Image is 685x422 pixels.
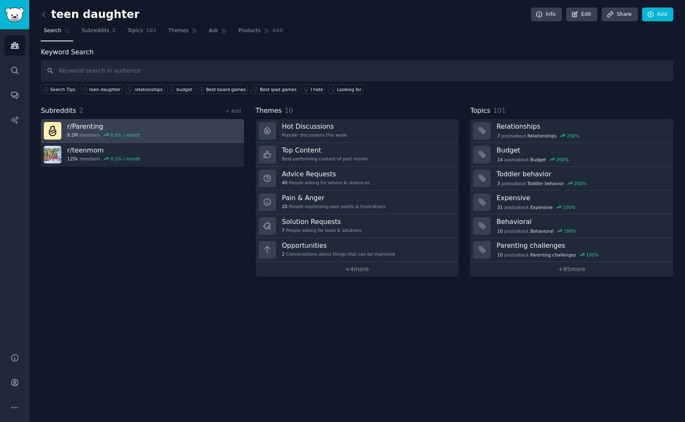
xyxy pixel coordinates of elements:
span: Topics [470,106,490,116]
span: Budget [530,157,546,163]
span: Expensive [530,204,553,210]
span: 7 [282,227,285,233]
a: budget [167,84,194,94]
h3: Behavioral [496,217,667,226]
div: budget [176,86,192,92]
div: Best board games [206,86,246,92]
a: Looking for [328,84,363,94]
a: Share [602,8,637,22]
span: 10 [285,107,293,114]
a: Topics101 [124,24,159,41]
a: Pain & Anger20People expressing pain points & frustrations [256,191,459,214]
span: Topics [127,27,143,35]
div: teen daughter [89,86,121,92]
div: relationships [135,86,163,92]
span: 40 [282,180,287,186]
a: r/teenmom125kmembers0.1% / month [41,143,244,167]
a: Opportunities2Conversations about things that can be improved [256,238,459,262]
img: teenmom [44,146,61,163]
span: 20 [282,203,287,209]
a: Relationships7postsaboutRelationships250% [470,119,673,143]
div: post s about [496,180,587,187]
span: Search [44,27,61,35]
div: Best-performing content of past month [282,156,368,162]
a: Info [531,8,562,22]
a: Expensive31postsaboutExpensive150% [470,191,673,214]
a: Budget14postsaboutBudget200% [470,143,673,167]
a: +95more [470,262,673,277]
div: Popular discussions this week [282,132,347,138]
span: 2 [112,27,116,35]
span: Themes [256,106,282,116]
div: People asking for advice & resources [282,180,370,186]
label: Keyword Search [41,48,93,56]
span: 3 [497,180,500,186]
a: Add [642,8,673,22]
a: Products440 [236,24,286,41]
span: 10 [497,252,503,258]
span: 101 [493,107,506,114]
div: 100 % [564,228,576,234]
a: Parenting challenges10postsaboutParenting challenges100% [470,238,673,262]
a: Best board games [197,84,248,94]
div: post s about [496,203,576,211]
div: post s about [496,251,599,259]
div: Best ipad games [260,86,297,92]
div: Conversations about things that can be improved [282,251,395,257]
a: + Add [225,108,241,114]
div: People expressing pain points & frustrations [282,203,386,209]
a: Ask [206,24,230,41]
button: Search Tips [41,84,77,94]
a: Edit [566,8,597,22]
span: Subreddits [41,106,76,116]
span: 14 [497,157,503,163]
h3: Advice Requests [282,170,370,178]
span: Search Tips [50,86,76,92]
h3: r/ Parenting [67,122,140,131]
span: Relationships [527,133,557,139]
div: Looking for [337,86,362,92]
span: Toddler behavior [527,180,564,186]
a: Best ipad games [251,84,298,94]
span: 2 [79,107,83,114]
a: Hot DiscussionsPopular discussions this week [256,119,459,143]
a: Themes [165,24,200,41]
span: Ask [209,27,218,35]
a: teen daughter [80,84,123,94]
span: 8.2M [67,132,78,138]
h2: teen daughter [41,8,139,21]
div: 0.0 % / month [111,132,140,138]
a: +4more [256,262,459,277]
h3: Expensive [496,193,667,202]
span: 10 [497,228,503,234]
div: members [67,156,140,162]
h3: Budget [496,146,667,155]
span: 7 [497,133,500,139]
img: GummySearch logo [5,8,24,22]
a: Toddler behavior3postsaboutToddler behavior200% [470,167,673,191]
div: 200 % [556,157,569,163]
div: 100 % [586,252,599,258]
span: Subreddits [82,27,109,35]
span: 2 [282,251,285,257]
h3: r/ teenmom [67,146,140,155]
span: Parenting challenges [530,252,576,258]
a: Subreddits2 [79,24,118,41]
h3: Toddler behavior [496,170,667,178]
span: 31 [497,204,503,210]
a: Behavioral10postsaboutBehavioral100% [470,214,673,238]
h3: Opportunities [282,241,395,250]
h3: Hot Discussions [282,122,347,131]
div: 200 % [574,180,587,186]
div: post s about [496,132,580,140]
a: Search [41,24,73,41]
h3: Pain & Anger [282,193,386,202]
div: post s about [496,156,569,163]
a: Top ContentBest-performing content of past month [256,143,459,167]
div: 250 % [567,133,579,139]
div: post s about [496,227,577,235]
div: members [67,132,140,138]
div: People asking for tools & solutions [282,227,362,233]
span: 101 [146,27,157,35]
h3: Parenting challenges [496,241,667,250]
